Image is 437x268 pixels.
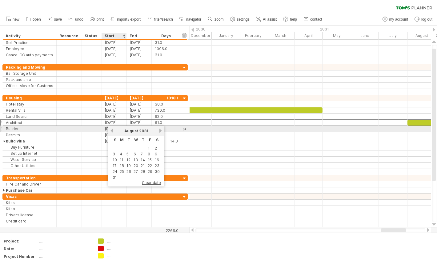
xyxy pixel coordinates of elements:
[155,107,178,113] div: 730.0
[6,83,53,89] div: Official Move for Customs
[154,145,158,151] a: 2
[54,17,62,22] span: save
[237,17,250,22] span: settings
[140,151,143,157] a: 7
[110,128,114,133] a: previous
[119,169,125,174] a: 25
[112,169,118,174] a: 24
[154,17,173,22] span: filter/search
[282,15,299,23] a: help
[107,246,140,251] div: ....
[127,114,152,119] div: [DATE]
[126,163,131,169] a: 19
[147,145,150,151] a: 1
[109,15,142,23] a: import / export
[119,163,125,169] a: 18
[75,17,83,22] span: undo
[133,163,139,169] a: 20
[6,126,53,132] div: Builder
[266,32,295,39] div: March 2031
[421,17,432,22] span: log out
[178,15,203,23] a: navigator
[124,129,138,133] span: August
[85,33,98,39] div: Status
[212,32,240,39] div: January 2031
[59,33,78,39] div: Resource
[147,163,153,169] a: 22
[67,15,85,23] a: undo
[133,157,138,163] a: 13
[158,128,163,133] a: next
[102,138,127,144] div: [DATE]
[102,120,127,126] div: [DATE]
[6,200,53,206] div: Kitas
[134,138,138,142] span: Wednesday
[6,181,53,187] div: Hire Car and Driver
[127,52,152,58] div: [DATE]
[130,33,148,39] div: End
[6,194,53,199] div: Visas
[97,17,104,22] span: print
[147,151,151,157] a: 8
[117,17,141,22] span: import / export
[154,151,158,157] a: 9
[290,17,297,22] span: help
[105,33,123,39] div: Start
[102,46,127,52] div: [DATE]
[263,17,277,22] span: AI assist
[154,163,160,169] a: 23
[6,40,53,46] div: Sell Practice
[155,138,178,144] div: 14.0
[24,15,43,23] a: open
[149,138,151,142] span: Friday
[155,40,178,46] div: 31.0
[151,33,181,39] div: Days
[156,138,158,142] span: Saturday
[112,151,116,157] a: 3
[142,180,161,185] span: clear date
[154,169,160,174] a: 30
[33,17,41,22] span: open
[6,77,53,82] div: Pack and ship
[155,132,178,138] div: 61.0
[351,32,379,39] div: June 2031
[6,64,53,70] div: Packing and Moving
[389,17,408,22] span: my account
[102,132,127,138] div: [DATE]
[140,163,145,169] a: 21
[127,95,152,101] div: [DATE]
[229,15,251,23] a: settings
[155,120,178,126] div: 61.0
[186,17,201,22] span: navigator
[154,157,160,163] a: 16
[413,15,434,23] a: log out
[140,157,146,163] a: 14
[140,169,146,174] a: 28
[119,157,124,163] a: 11
[102,101,127,107] div: [DATE]
[147,169,153,174] a: 29
[6,33,53,39] div: Activity
[46,15,64,23] a: save
[155,114,178,119] div: 92.0
[4,246,38,251] div: Date:
[112,174,118,180] a: 31
[107,238,140,244] div: ....
[6,138,53,144] div: Build villa
[4,254,38,259] div: Project Number
[6,101,53,107] div: Hotel stay
[155,126,178,132] div: 30.0
[6,132,53,138] div: Permits
[102,52,127,58] div: [DATE]
[6,206,53,212] div: Kitap
[155,101,178,107] div: 30.0
[13,17,19,22] span: new
[107,253,140,258] div: ....
[4,238,38,244] div: Project:
[6,120,53,126] div: Architect
[155,46,178,52] div: 1096.0
[142,138,144,142] span: Thursday
[214,17,223,22] span: zoom
[240,32,266,39] div: February 2031
[39,254,90,259] div: ....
